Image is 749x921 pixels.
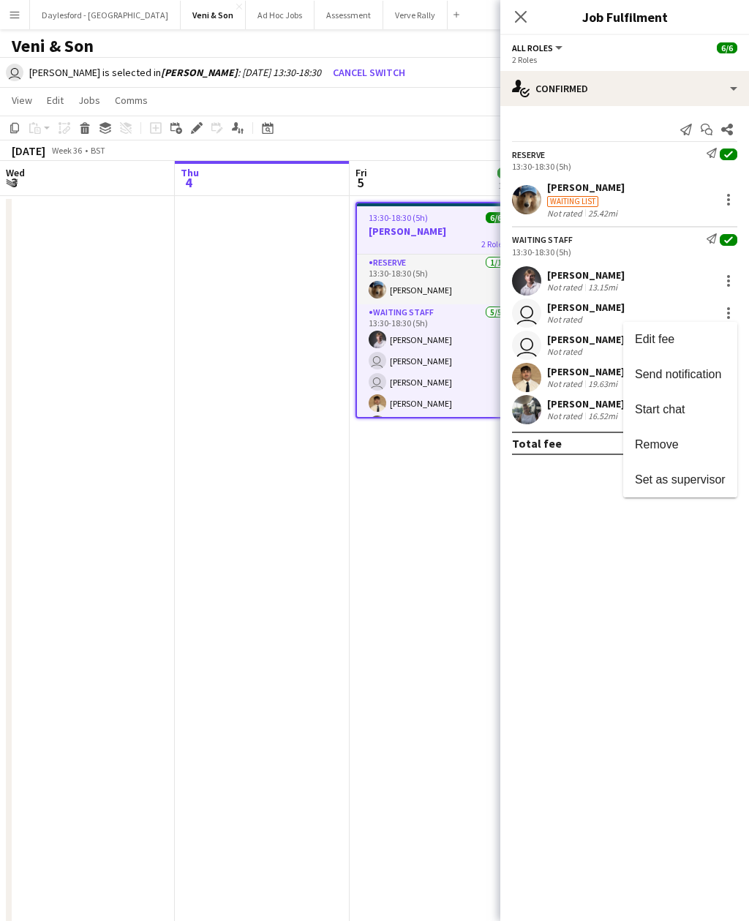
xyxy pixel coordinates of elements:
[623,357,737,392] button: Send notification
[635,473,726,486] span: Set as supervisor
[623,322,737,357] button: Edit fee
[623,462,737,497] button: Set as supervisor
[635,333,674,345] span: Edit fee
[635,368,721,380] span: Send notification
[635,403,685,416] span: Start chat
[635,438,679,451] span: Remove
[623,392,737,427] button: Start chat
[623,427,737,462] button: Remove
